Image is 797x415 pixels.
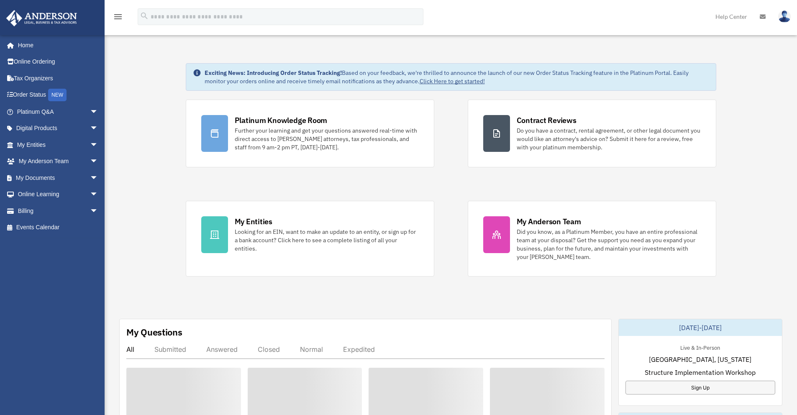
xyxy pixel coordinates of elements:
[126,326,182,338] div: My Questions
[517,216,581,227] div: My Anderson Team
[6,87,111,104] a: Order StatusNEW
[90,103,107,120] span: arrow_drop_down
[126,345,134,354] div: All
[6,219,111,236] a: Events Calendar
[90,169,107,187] span: arrow_drop_down
[113,15,123,22] a: menu
[205,69,709,85] div: Based on your feedback, we're thrilled to announce the launch of our new Order Status Tracking fe...
[778,10,791,23] img: User Pic
[6,153,111,170] a: My Anderson Teamarrow_drop_down
[205,69,342,77] strong: Exciting News: Introducing Order Status Tracking!
[517,228,701,261] div: Did you know, as a Platinum Member, you have an entire professional team at your disposal? Get th...
[645,367,756,377] span: Structure Implementation Workshop
[235,228,419,253] div: Looking for an EIN, want to make an update to an entity, or sign up for a bank account? Click her...
[258,345,280,354] div: Closed
[186,201,434,277] a: My Entities Looking for an EIN, want to make an update to an entity, or sign up for a bank accoun...
[625,381,775,395] a: Sign Up
[6,169,111,186] a: My Documentsarrow_drop_down
[6,202,111,219] a: Billingarrow_drop_down
[6,103,111,120] a: Platinum Q&Aarrow_drop_down
[90,202,107,220] span: arrow_drop_down
[6,186,111,203] a: Online Learningarrow_drop_down
[48,89,67,101] div: NEW
[6,120,111,137] a: Digital Productsarrow_drop_down
[6,54,111,70] a: Online Ordering
[235,115,328,126] div: Platinum Knowledge Room
[186,100,434,167] a: Platinum Knowledge Room Further your learning and get your questions answered real-time with dire...
[90,186,107,203] span: arrow_drop_down
[300,345,323,354] div: Normal
[140,11,149,20] i: search
[517,126,701,151] div: Do you have a contract, rental agreement, or other legal document you would like an attorney's ad...
[235,216,272,227] div: My Entities
[6,136,111,153] a: My Entitiesarrow_drop_down
[420,77,485,85] a: Click Here to get started!
[113,12,123,22] i: menu
[6,37,107,54] a: Home
[90,136,107,154] span: arrow_drop_down
[6,70,111,87] a: Tax Organizers
[468,201,716,277] a: My Anderson Team Did you know, as a Platinum Member, you have an entire professional team at your...
[154,345,186,354] div: Submitted
[206,345,238,354] div: Answered
[90,153,107,170] span: arrow_drop_down
[468,100,716,167] a: Contract Reviews Do you have a contract, rental agreement, or other legal document you would like...
[674,343,727,351] div: Live & In-Person
[4,10,79,26] img: Anderson Advisors Platinum Portal
[343,345,375,354] div: Expedited
[619,319,782,336] div: [DATE]-[DATE]
[235,126,419,151] div: Further your learning and get your questions answered real-time with direct access to [PERSON_NAM...
[90,120,107,137] span: arrow_drop_down
[649,354,751,364] span: [GEOGRAPHIC_DATA], [US_STATE]
[517,115,577,126] div: Contract Reviews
